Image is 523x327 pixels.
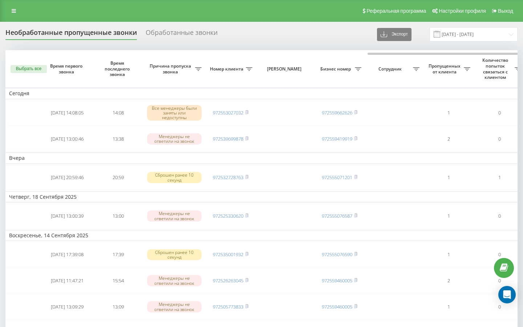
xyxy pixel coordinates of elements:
div: Все менеджеры были заняты или недоступны [147,105,202,121]
a: 972555076587 [322,213,352,219]
a: 972555071201 [322,174,352,181]
span: Время последнего звонка [98,60,138,77]
div: Менеджеры не ответили на звонок [147,301,202,312]
a: 972535001932 [213,251,243,258]
td: [DATE] 13:09:29 [42,295,93,319]
td: [DATE] 13:00:39 [42,204,93,229]
span: Причина пропуска звонка [147,63,195,74]
span: [PERSON_NAME] [262,66,308,72]
div: Open Intercom Messenger [498,286,516,303]
td: [DATE] 11:47:21 [42,269,93,293]
a: 972526263045 [213,277,243,284]
span: Бизнес номер [318,66,355,72]
td: [DATE] 14:08:05 [42,101,93,125]
td: 1 [423,242,474,267]
span: Время первого звонка [48,63,87,74]
td: 2 [423,269,474,293]
div: Сброшен ранее 10 секунд [147,172,202,183]
span: Выход [498,8,513,14]
td: 1 [423,204,474,229]
td: 2 [423,127,474,152]
td: [DATE] 20:59:46 [42,165,93,190]
span: Реферальная программа [366,8,426,14]
td: 20:59 [93,165,143,190]
td: 1 [423,165,474,190]
span: Количество попыток связаться с клиентом [478,57,515,80]
td: 1 [423,101,474,125]
td: 13:00 [93,204,143,229]
span: Пропущенных от клиента [427,63,464,74]
a: 972505773833 [213,303,243,310]
button: Выбрать все [11,65,47,73]
td: 1 [423,295,474,319]
span: Сотрудник [369,66,413,72]
div: Менеджеры не ответили на звонок [147,133,202,144]
span: Номер клиента [209,66,246,72]
td: 13:09 [93,295,143,319]
td: [DATE] 13:00:46 [42,127,93,152]
div: Сброшен ранее 10 секунд [147,249,202,260]
a: 972553027032 [213,109,243,116]
td: 14:08 [93,101,143,125]
td: [DATE] 17:39:08 [42,242,93,267]
a: 972525330620 [213,213,243,219]
button: Экспорт [377,28,411,41]
td: 17:39 [93,242,143,267]
td: 13:38 [93,127,143,152]
a: 972532728763 [213,174,243,181]
span: Настройки профиля [439,8,486,14]
div: Менеджеры не ответили на звонок [147,210,202,221]
a: 972559419919 [322,136,352,142]
a: 972559460005 [322,277,352,284]
a: 972555076590 [322,251,352,258]
div: Обработанные звонки [146,29,218,40]
a: 972559460005 [322,303,352,310]
td: 15:54 [93,269,143,293]
a: 972539699878 [213,136,243,142]
div: Менеджеры не ответили на звонок [147,275,202,286]
a: 972559662626 [322,109,352,116]
div: Необработанные пропущенные звонки [5,29,137,40]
